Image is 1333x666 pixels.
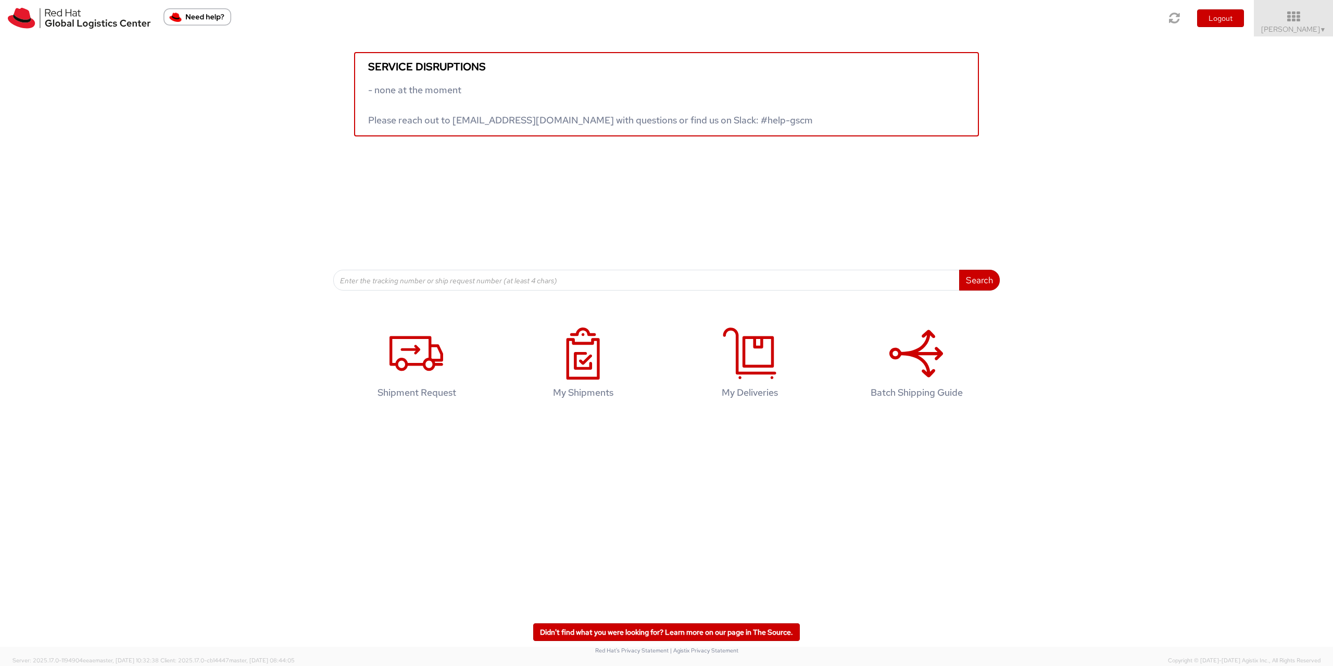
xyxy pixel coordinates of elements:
[1197,9,1244,27] button: Logout
[533,623,800,641] a: Didn't find what you were looking for? Learn more on our page in The Source.
[1168,657,1321,665] span: Copyright © [DATE]-[DATE] Agistix Inc., All Rights Reserved
[95,657,159,664] span: master, [DATE] 10:32:38
[12,657,159,664] span: Server: 2025.17.0-1194904eeae
[838,317,995,414] a: Batch Shipping Guide
[670,647,738,654] a: | Agistix Privacy Statement
[849,387,984,398] h4: Batch Shipping Guide
[164,8,231,26] button: Need help?
[160,657,295,664] span: Client: 2025.17.0-cb14447
[8,8,150,29] img: rh-logistics-00dfa346123c4ec078e1.svg
[338,317,495,414] a: Shipment Request
[1261,24,1326,34] span: [PERSON_NAME]
[368,61,965,72] h5: Service disruptions
[683,387,817,398] h4: My Deliveries
[229,657,295,664] span: master, [DATE] 08:44:05
[354,52,979,136] a: Service disruptions - none at the moment Please reach out to [EMAIL_ADDRESS][DOMAIN_NAME] with qu...
[959,270,1000,291] button: Search
[368,84,813,126] span: - none at the moment Please reach out to [EMAIL_ADDRESS][DOMAIN_NAME] with questions or find us o...
[333,270,960,291] input: Enter the tracking number or ship request number (at least 4 chars)
[595,647,669,654] a: Red Hat's Privacy Statement
[349,387,484,398] h4: Shipment Request
[1320,26,1326,34] span: ▼
[672,317,828,414] a: My Deliveries
[516,387,650,398] h4: My Shipments
[505,317,661,414] a: My Shipments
